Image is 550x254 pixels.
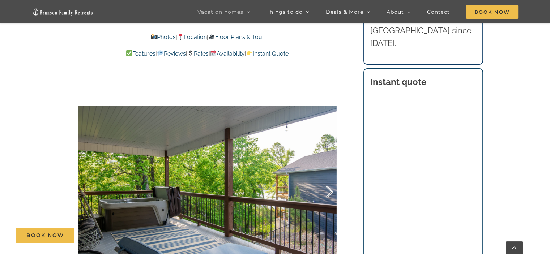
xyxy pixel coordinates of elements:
a: Features [126,50,155,57]
strong: Instant quote [370,77,426,87]
img: 💬 [157,50,163,56]
img: Branson Family Retreats Logo [32,8,93,16]
p: | | | | [78,49,337,59]
img: 📍 [178,34,183,40]
a: Floor Plans & Tour [208,34,264,40]
img: 🎥 [209,34,214,40]
span: Contact [427,9,450,14]
span: About [387,9,404,14]
span: Book Now [466,5,518,19]
a: Photos [150,34,176,40]
a: Availability [210,50,245,57]
span: Things to do [267,9,303,14]
p: | | [78,33,337,42]
img: 📆 [210,50,216,56]
span: Vacation homes [197,9,243,14]
a: Location [177,34,207,40]
a: Reviews [157,50,186,57]
a: Instant Quote [246,50,289,57]
a: Book Now [16,228,74,243]
img: 👉 [247,50,252,56]
a: Rates [187,50,209,57]
img: 💲 [188,50,193,56]
span: Deals & More [326,9,363,14]
img: 📸 [151,34,157,40]
span: Book Now [26,232,64,238]
img: ✅ [126,50,132,56]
